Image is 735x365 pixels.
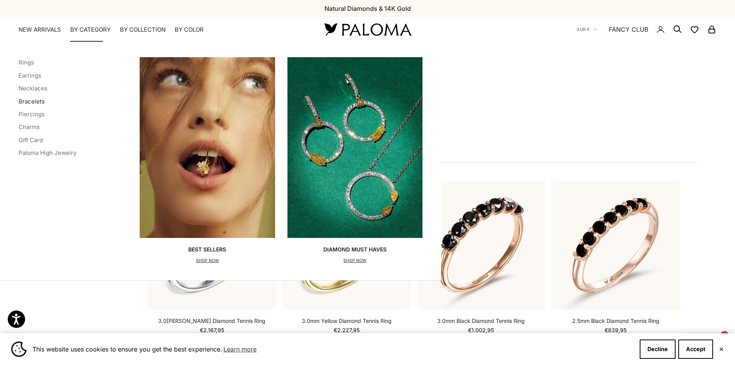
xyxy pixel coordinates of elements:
a: Best SellersSHOP NOW [140,57,275,264]
a: NEW ARRIVALS [19,26,61,34]
button: EUR € [577,26,597,33]
a: Earrings [19,72,41,79]
a: 3.0mm Yellow Diamond Tennis Ring [302,317,392,325]
summary: By Category [70,26,111,34]
a: Bracelets [19,98,45,105]
span: EUR € [577,26,590,33]
a: Gift Card [19,136,43,144]
a: Charms [19,123,40,131]
button: Close [719,347,724,351]
a: FANCY CLUB [609,24,648,34]
p: SHOP NOW [323,257,387,265]
p: Best Sellers [188,246,226,253]
summary: By Collection [120,26,166,34]
a: 3.0mm Black Diamond Tennis Ring [437,317,525,325]
a: Necklaces [19,85,47,92]
p: Natural Diamonds & 14K Gold [324,3,411,14]
button: Accept [678,340,713,359]
a: Diamond Must HavesSHOP NOW [287,57,422,264]
a: Rings [19,59,34,66]
img: #RoseGold [417,181,546,309]
summary: By Color [175,26,204,34]
img: Cookie banner [11,341,27,357]
a: Learn more [222,343,258,355]
a: Paloma High Jewelry [19,149,76,156]
p: SHOP NOW [188,257,226,265]
sale-price: €2.227,95 [334,326,360,334]
a: 3.0[PERSON_NAME] Diamond Tennis Ring [158,317,265,325]
sale-price: €1.002,95 [468,326,494,334]
button: Decline [640,340,676,359]
img: #RoseGold [551,181,680,309]
p: Diamond Must Haves [323,246,387,253]
sale-price: €839,95 [605,326,627,334]
sale-price: €2.167,95 [200,326,224,334]
a: 2.5mm Black Diamond Tennis Ring [572,317,659,325]
nav: Secondary navigation [577,17,716,42]
span: This website uses cookies to ensure you get the best experience. [32,343,634,355]
a: Piercings [19,110,45,118]
nav: Primary navigation [19,26,306,34]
